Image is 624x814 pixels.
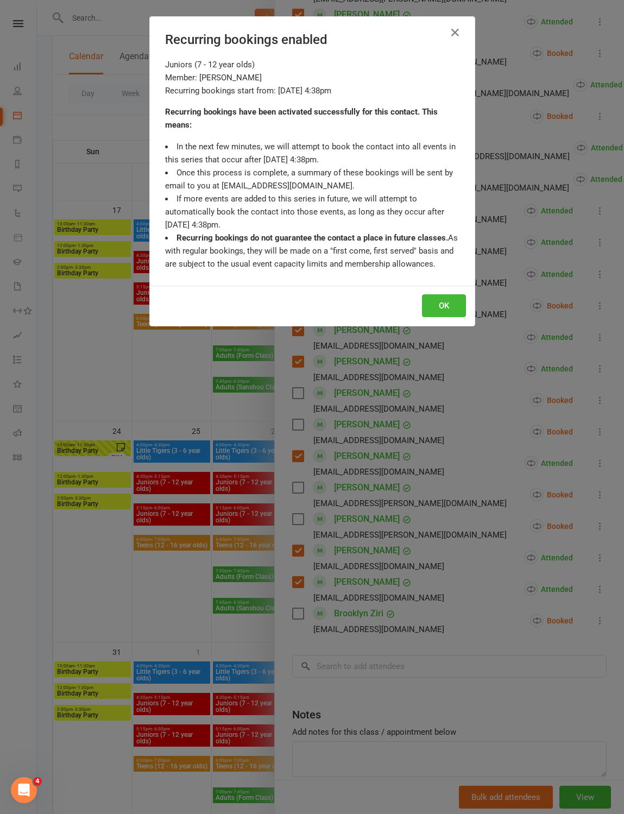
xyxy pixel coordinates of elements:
[165,140,459,166] li: In the next few minutes, we will attempt to book the contact into all events in this series that ...
[165,166,459,192] li: Once this process is complete, a summary of these bookings will be sent by email to you at [EMAIL...
[422,294,466,317] button: OK
[165,71,459,84] div: Member: [PERSON_NAME]
[11,777,37,803] iframe: Intercom live chat
[165,107,438,130] strong: Recurring bookings have been activated successfully for this contact. This means:
[33,777,42,786] span: 4
[177,233,448,243] strong: Recurring bookings do not guarantee the contact a place in future classes.
[165,58,459,71] div: Juniors (7 - 12 year olds)
[446,24,464,41] button: Close
[165,231,459,270] li: As with regular bookings, they will be made on a "first come, first served" basis and are subject...
[165,84,459,97] div: Recurring bookings start from: [DATE] 4:38pm
[165,192,459,231] li: If more events are added to this series in future, we will attempt to automatically book the cont...
[165,32,459,47] h4: Recurring bookings enabled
